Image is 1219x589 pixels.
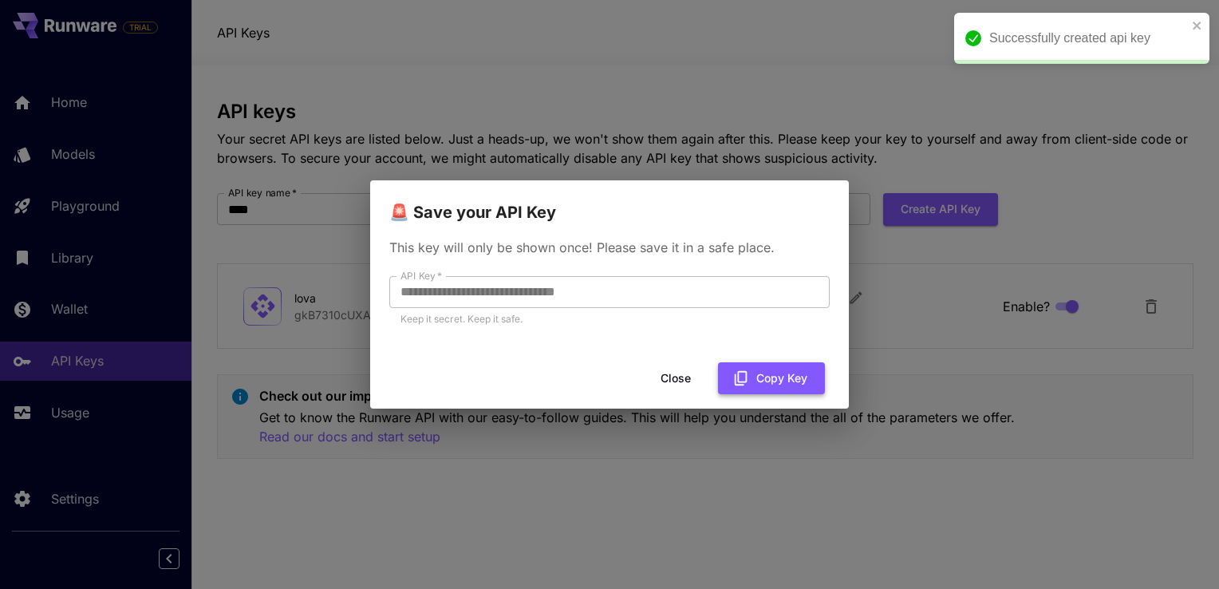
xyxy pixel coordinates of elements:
[400,311,819,327] p: Keep it secret. Keep it safe.
[989,29,1187,48] div: Successfully created api key
[640,362,712,395] button: Close
[1192,19,1203,32] button: close
[400,269,442,283] label: API Key
[370,180,849,225] h2: 🚨 Save your API Key
[718,362,825,395] button: Copy Key
[389,238,830,257] p: This key will only be shown once! Please save it in a safe place.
